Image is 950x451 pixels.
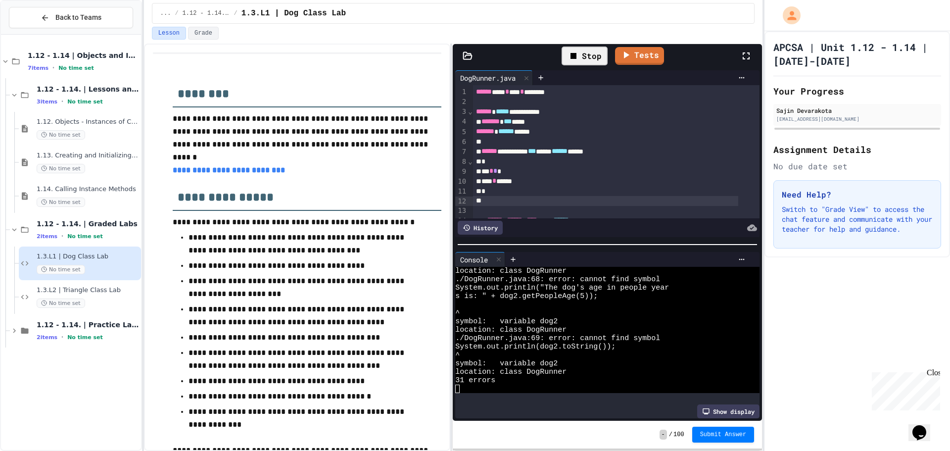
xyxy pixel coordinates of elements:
span: 2 items [37,334,57,341]
a: Tests [615,47,664,65]
span: location: class DogRunner [455,368,567,376]
div: 11 [455,187,468,197]
div: 14 [455,216,468,226]
div: 12 [455,197,468,206]
div: Chat with us now!Close [4,4,68,63]
div: 6 [455,137,468,147]
div: 8 [455,157,468,167]
span: - [660,430,667,440]
span: 1.3.L1 | Dog Class Lab [241,7,346,19]
div: 7 [455,147,468,157]
div: Console [455,254,493,265]
div: 5 [455,127,468,137]
span: 31 errors [455,376,495,385]
div: 10 [455,177,468,187]
span: s is: " + dog2.getPeopleAge(5)); [455,292,598,301]
div: Console [455,252,505,267]
span: 1.3.L1 | Dog Class Lab [37,252,139,261]
span: ... [160,9,171,17]
span: No time set [67,334,103,341]
iframe: chat widget [908,411,940,441]
span: System.out.println("The dog's age in people year [455,284,669,292]
h2: Assignment Details [773,143,941,156]
span: / [234,9,237,17]
span: No time set [37,198,85,207]
iframe: chat widget [868,368,940,410]
span: 1.3.L2 | Triangle Class Lab [37,286,139,295]
span: • [52,64,54,72]
div: Stop [562,47,608,65]
span: 1.12 - 1.14. | Graded Labs [37,219,139,228]
div: 3 [455,107,468,117]
span: 1.12 - 1.14. | Graded Labs [183,9,230,17]
span: • [61,333,63,341]
h1: APCSA | Unit 1.12 - 1.14 | [DATE]-[DATE] [773,40,941,68]
div: History [458,221,503,235]
div: No due date set [773,160,941,172]
span: 1.12 - 1.14. | Lessons and Notes [37,85,139,94]
button: Back to Teams [9,7,133,28]
span: Back to Teams [55,12,101,23]
span: symbol: variable dog2 [455,317,558,326]
span: ./DogRunner.java:68: error: cannot find symbol [455,275,660,284]
p: Switch to "Grade View" to access the chat feature and communicate with your teacher for help and ... [782,204,933,234]
span: ^ [455,351,460,359]
div: DogRunner.java [455,73,521,83]
div: Show display [697,404,760,418]
button: Grade [188,27,219,40]
span: 2 items [37,233,57,240]
span: No time set [37,130,85,140]
span: Submit Answer [700,431,747,439]
div: DogRunner.java [455,70,533,85]
span: System.out.println(dog2.toString()); [455,343,616,351]
span: No time set [37,164,85,173]
span: / [669,431,672,439]
span: Fold line [468,107,473,115]
span: • [61,98,63,105]
span: / [175,9,178,17]
span: 1.14. Calling Instance Methods [37,185,139,194]
span: 1.12. Objects - Instances of Classes [37,118,139,126]
span: location: class DogRunner [455,326,567,334]
div: [EMAIL_ADDRESS][DOMAIN_NAME] [776,115,938,123]
span: 1.12 - 1.14. | Practice Labs [37,320,139,329]
span: symbol: variable dog2 [455,359,558,368]
span: • [61,232,63,240]
span: 3 items [37,99,57,105]
div: 1 [455,87,468,97]
div: My Account [772,4,803,27]
span: 100 [673,431,684,439]
div: 4 [455,117,468,127]
button: Submit Answer [692,427,755,443]
div: 13 [455,206,468,216]
span: No time set [37,299,85,308]
span: 1.12 - 1.14 | Objects and Instances of Classes [28,51,139,60]
div: 9 [455,167,468,177]
div: 2 [455,97,468,107]
span: Fold line [468,216,473,224]
span: No time set [58,65,94,71]
span: 7 items [28,65,48,71]
span: location: class DogRunner [455,267,567,275]
span: No time set [67,233,103,240]
span: 1.13. Creating and Initializing Objects: Constructors [37,151,139,160]
h3: Need Help? [782,189,933,200]
span: ./DogRunner.java:69: error: cannot find symbol [455,334,660,343]
button: Lesson [152,27,186,40]
span: ^ [455,309,460,317]
div: Sajin Devarakota [776,106,938,115]
span: No time set [37,265,85,274]
span: No time set [67,99,103,105]
span: Fold line [468,157,473,165]
h2: Your Progress [773,84,941,98]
